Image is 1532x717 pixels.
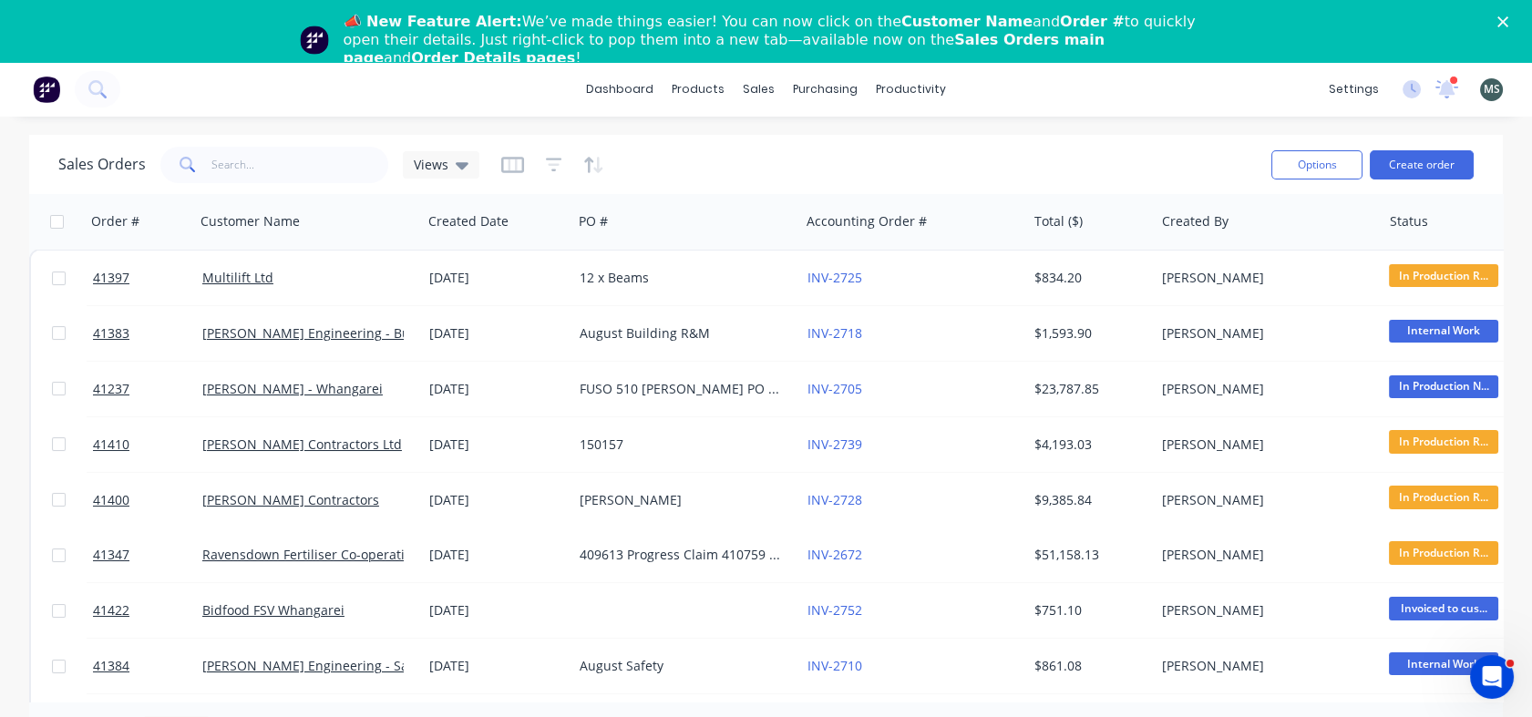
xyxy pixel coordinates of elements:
[93,269,129,287] span: 41397
[429,380,565,398] div: [DATE]
[429,491,565,509] div: [DATE]
[200,212,300,230] div: Customer Name
[1389,375,1498,398] span: In Production N...
[428,212,509,230] div: Created Date
[580,491,782,509] div: [PERSON_NAME]
[1389,652,1498,675] span: Internal Work
[807,324,862,342] a: INV-2718
[93,435,129,454] span: 41410
[344,13,1204,67] div: We’ve made things easier! You can now click on the and to quickly open their details. Just right-...
[579,212,608,230] div: PO #
[807,601,862,619] a: INV-2752
[93,380,129,398] span: 41237
[807,269,862,286] a: INV-2725
[1390,212,1428,230] div: Status
[807,380,862,397] a: INV-2705
[93,417,202,472] a: 41410
[93,251,202,305] a: 41397
[93,362,202,416] a: 41237
[93,583,202,638] a: 41422
[1162,380,1364,398] div: [PERSON_NAME]
[1034,212,1083,230] div: Total ($)
[1484,81,1500,97] span: MS
[202,546,418,563] a: Ravensdown Fertiliser Co-operative
[202,380,383,397] a: [PERSON_NAME] - Whangarei
[1497,16,1516,27] div: Close
[1034,380,1142,398] div: $23,787.85
[580,324,782,343] div: August Building R&M
[663,76,734,103] div: products
[429,601,565,620] div: [DATE]
[91,212,139,230] div: Order #
[202,491,379,508] a: [PERSON_NAME] Contractors
[211,147,389,183] input: Search...
[807,546,862,563] a: INV-2672
[411,49,575,67] b: Order Details pages
[734,76,784,103] div: sales
[93,528,202,582] a: 41347
[1162,546,1364,564] div: [PERSON_NAME]
[580,269,782,287] div: 12 x Beams
[93,491,129,509] span: 41400
[344,31,1105,67] b: Sales Orders main page
[93,324,129,343] span: 41383
[1470,655,1514,699] iframe: Intercom live chat
[1162,601,1364,620] div: [PERSON_NAME]
[901,13,1033,30] b: Customer Name
[93,657,129,675] span: 41384
[580,380,782,398] div: FUSO 510 [PERSON_NAME] PO 825751
[1162,324,1364,343] div: [PERSON_NAME]
[807,212,927,230] div: Accounting Order #
[1034,546,1142,564] div: $51,158.13
[1162,212,1229,230] div: Created By
[1034,324,1142,343] div: $1,593.90
[807,491,862,508] a: INV-2728
[807,435,862,453] a: INV-2739
[580,435,782,454] div: 150157
[1034,269,1142,287] div: $834.20
[1389,430,1498,453] span: In Production R...
[867,76,955,103] div: productivity
[300,26,329,55] img: Profile image for Team
[1162,435,1364,454] div: [PERSON_NAME]
[93,601,129,620] span: 41422
[1162,491,1364,509] div: [PERSON_NAME]
[1320,76,1388,103] div: settings
[807,657,862,674] a: INV-2710
[1389,541,1498,564] span: In Production R...
[58,156,146,173] h1: Sales Orders
[1370,150,1474,179] button: Create order
[1162,657,1364,675] div: [PERSON_NAME]
[93,546,129,564] span: 41347
[202,657,431,674] a: [PERSON_NAME] Engineering - Safety
[202,435,402,453] a: [PERSON_NAME] Contractors Ltd
[93,639,202,693] a: 41384
[1060,13,1125,30] b: Order #
[580,657,782,675] div: August Safety
[429,324,565,343] div: [DATE]
[1162,269,1364,287] div: [PERSON_NAME]
[1271,150,1362,179] button: Options
[1389,264,1498,287] span: In Production R...
[202,601,344,619] a: Bidfood FSV Whangarei
[429,435,565,454] div: [DATE]
[577,76,663,103] a: dashboard
[202,269,273,286] a: Multilift Ltd
[1389,320,1498,343] span: Internal Work
[33,76,60,103] img: Factory
[1389,486,1498,508] span: In Production R...
[429,546,565,564] div: [DATE]
[1034,657,1142,675] div: $861.08
[784,76,867,103] div: purchasing
[93,306,202,361] a: 41383
[1034,491,1142,509] div: $9,385.84
[202,324,472,342] a: [PERSON_NAME] Engineering - Building R M
[344,13,522,30] b: 📣 New Feature Alert:
[1034,601,1142,620] div: $751.10
[93,473,202,528] a: 41400
[1034,435,1142,454] div: $4,193.03
[414,155,448,174] span: Views
[580,546,782,564] div: 409613 Progress Claim 410759 - Remainder of job
[429,269,565,287] div: [DATE]
[429,657,565,675] div: [DATE]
